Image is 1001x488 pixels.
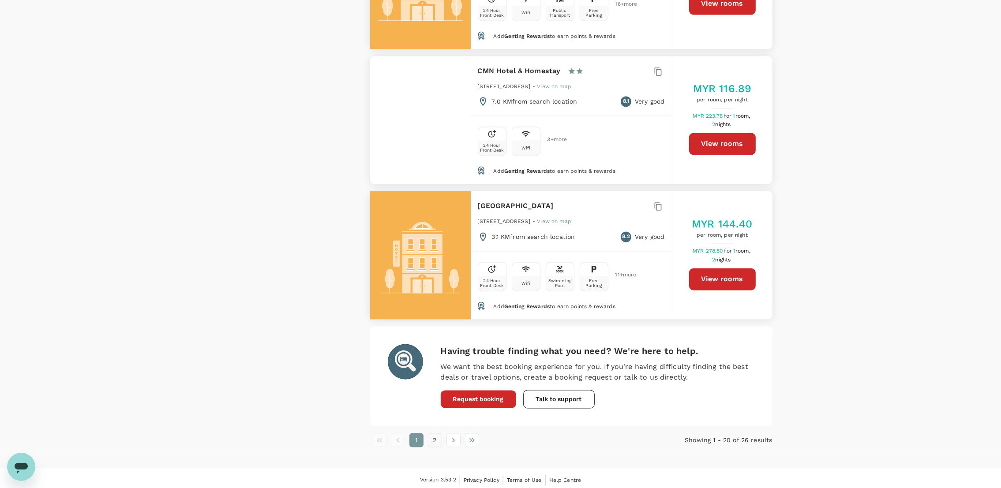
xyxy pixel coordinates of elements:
p: 3.1 KM from search location [492,233,575,242]
span: room, [735,113,750,119]
a: Privacy Policy [464,476,499,485]
span: Genting Rewards [504,168,550,175]
span: 8.2 [622,233,630,242]
button: View rooms [689,268,756,291]
span: 16 + more [615,2,629,7]
span: 1 [733,248,752,254]
span: Version 3.53.2 [420,476,456,485]
span: room, [735,248,750,254]
span: Privacy Policy [464,477,499,484]
span: for [724,113,733,119]
span: nights [716,257,731,263]
span: Genting Rewards [504,304,550,310]
p: Very good [635,233,664,242]
span: [STREET_ADDRESS] [478,219,530,225]
span: 11 + more [615,272,629,278]
p: Showing 1 - 20 of 26 results [638,436,772,445]
span: - [532,219,537,225]
h6: CMN Hotel & Homestay [478,65,561,78]
span: MYR 223.78 [693,113,724,119]
iframe: Button to launch messaging window [7,453,35,481]
span: per room, per night [693,96,752,105]
span: Help Centre [549,477,581,484]
a: Help Centre [549,476,581,485]
div: Wifi [521,11,531,15]
nav: pagination navigation [370,433,638,447]
button: page 1 [409,433,424,447]
span: View on map [537,219,571,225]
button: View rooms [689,133,756,155]
h6: [GEOGRAPHIC_DATA] [478,200,554,212]
span: 8.1 [623,97,629,106]
h6: Having trouble finding what you need? We're here to help. [441,344,755,358]
span: 3 + more [547,137,561,143]
div: Free Parking [582,8,606,18]
span: Add to earn points & rewards [493,304,615,310]
span: Add to earn points & rewards [493,168,615,175]
span: Add to earn points & rewards [493,34,615,40]
button: Go to next page [446,433,461,447]
span: [STREET_ADDRESS] [478,84,530,90]
span: View on map [537,84,571,90]
div: 24 Hour Front Desk [480,8,504,18]
div: 24 Hour Front Desk [480,143,504,153]
h5: MYR 144.40 [692,217,753,231]
p: Very good [635,97,664,106]
div: Wifi [521,281,531,286]
button: Request booking [441,391,516,408]
span: 2 [712,257,732,263]
h5: MYR 116.89 [693,82,752,96]
div: Swimming Pool [548,279,572,288]
span: - [532,84,537,90]
button: Talk to support [523,390,595,409]
span: 2 [712,122,732,128]
span: nights [716,122,731,128]
button: Go to last page [465,433,479,447]
span: 1 [733,113,752,119]
span: for [724,248,733,254]
a: View on map [537,83,571,90]
p: 7.0 KM from search location [492,97,577,106]
span: MYR 278.80 [693,248,724,254]
button: Go to page 2 [428,433,442,447]
div: Wifi [521,146,531,151]
span: Genting Rewards [504,34,550,40]
div: Public Transport [548,8,572,18]
div: Free Parking [582,279,606,288]
span: per room, per night [692,231,753,240]
span: Terms of Use [507,477,542,484]
a: Terms of Use [507,476,542,485]
div: 24 Hour Front Desk [480,279,504,288]
p: We want the best booking experience for you. If you're having difficulty finding the best deals o... [441,362,755,383]
a: View on map [537,218,571,225]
